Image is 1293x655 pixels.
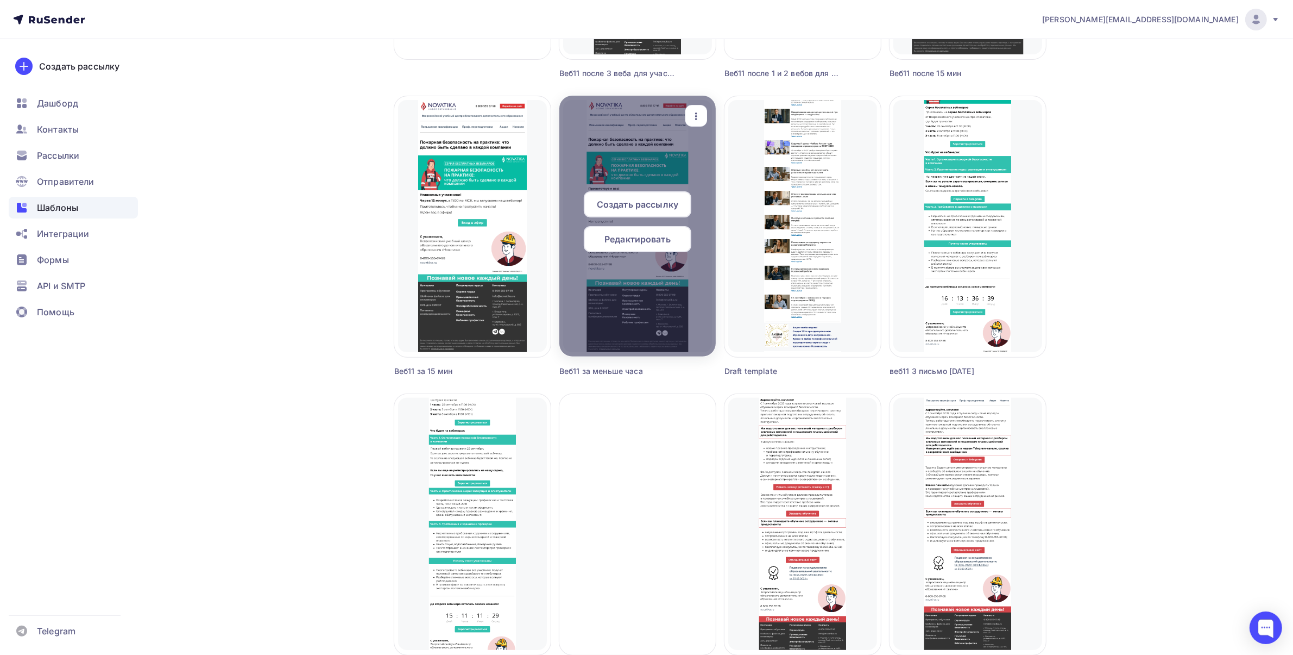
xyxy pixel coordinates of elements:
div: Веб11 после 15 мин [890,68,1007,79]
div: Веб11 после 3 веба для участников [559,68,677,79]
span: Отправители [37,175,94,188]
span: API и SMTP [37,279,85,292]
div: Draft template [724,366,842,377]
span: Telegram [37,625,75,638]
a: Отправители [9,171,138,192]
a: Рассылки [9,145,138,166]
span: Шаблоны [37,201,78,214]
a: Дашборд [9,92,138,114]
div: Веб11 за меньше часа [559,366,677,377]
span: Контакты [37,123,79,136]
div: Веб11 за 15 мин [394,366,512,377]
span: Дашборд [37,97,78,110]
span: Редактировать [604,233,671,246]
a: [PERSON_NAME][EMAIL_ADDRESS][DOMAIN_NAME] [1042,9,1280,30]
div: Веб11 после 1 и 2 вебов для участников [724,68,842,79]
span: Рассылки [37,149,79,162]
a: Шаблоны [9,197,138,219]
span: Формы [37,253,69,266]
a: Контакты [9,118,138,140]
div: Создать рассылку [39,60,119,73]
div: веб11 3 письмо [DATE] [890,366,1007,377]
span: [PERSON_NAME][EMAIL_ADDRESS][DOMAIN_NAME] [1042,14,1239,25]
span: Создать рассылку [597,198,678,211]
span: Помощь [37,305,74,319]
a: Формы [9,249,138,271]
span: Интеграции [37,227,89,240]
